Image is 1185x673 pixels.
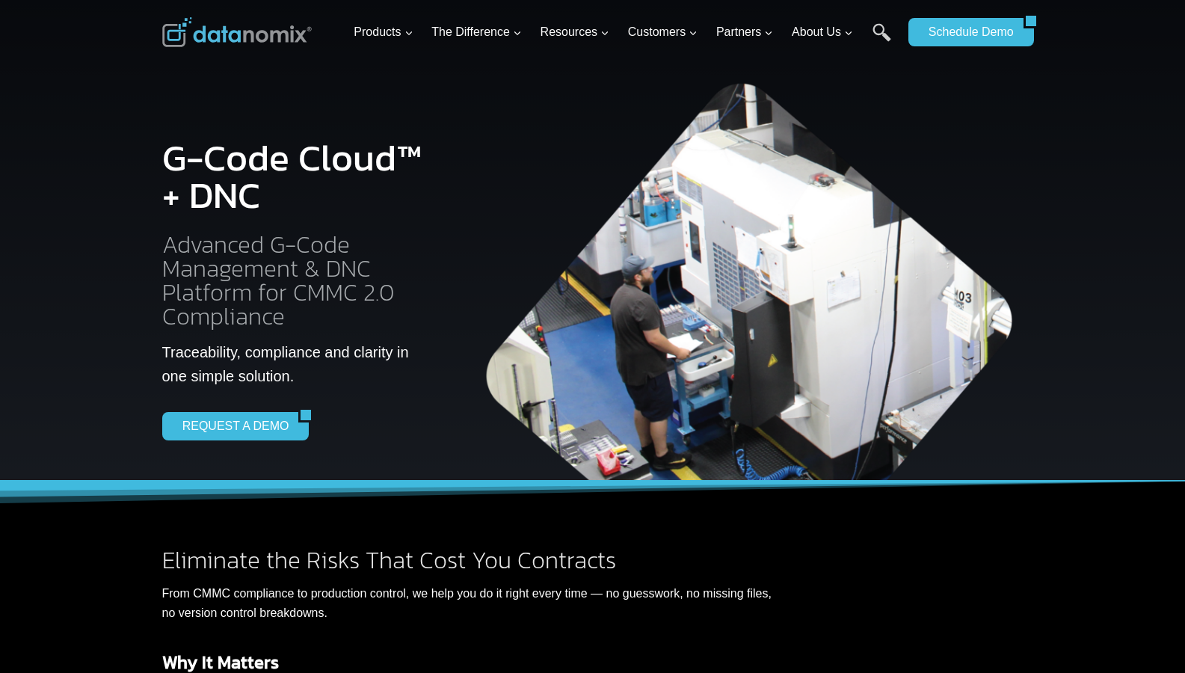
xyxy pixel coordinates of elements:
img: Datanomix [162,17,312,47]
h2: Advanced G-Code Management & DNC Platform for CMMC 2.0 Compliance [162,233,429,328]
p: Traceability, compliance and clarity in one simple solution. [162,340,429,388]
span: Partners [716,22,773,42]
span: Customers [628,22,698,42]
span: Resources [541,22,609,42]
h1: G-Code Cloud™ + DNC [162,139,429,214]
h2: Eliminate the Risks That Cost You Contracts [162,548,772,572]
nav: Primary Navigation [348,8,901,57]
a: Schedule Demo [908,18,1024,46]
span: About Us [792,22,853,42]
a: Search [872,23,891,57]
a: REQUEST A DEMO [162,412,299,440]
span: The Difference [431,22,522,42]
span: Products [354,22,413,42]
p: From CMMC compliance to production control, we help you do it right every time — no guesswork, no... [162,584,772,622]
